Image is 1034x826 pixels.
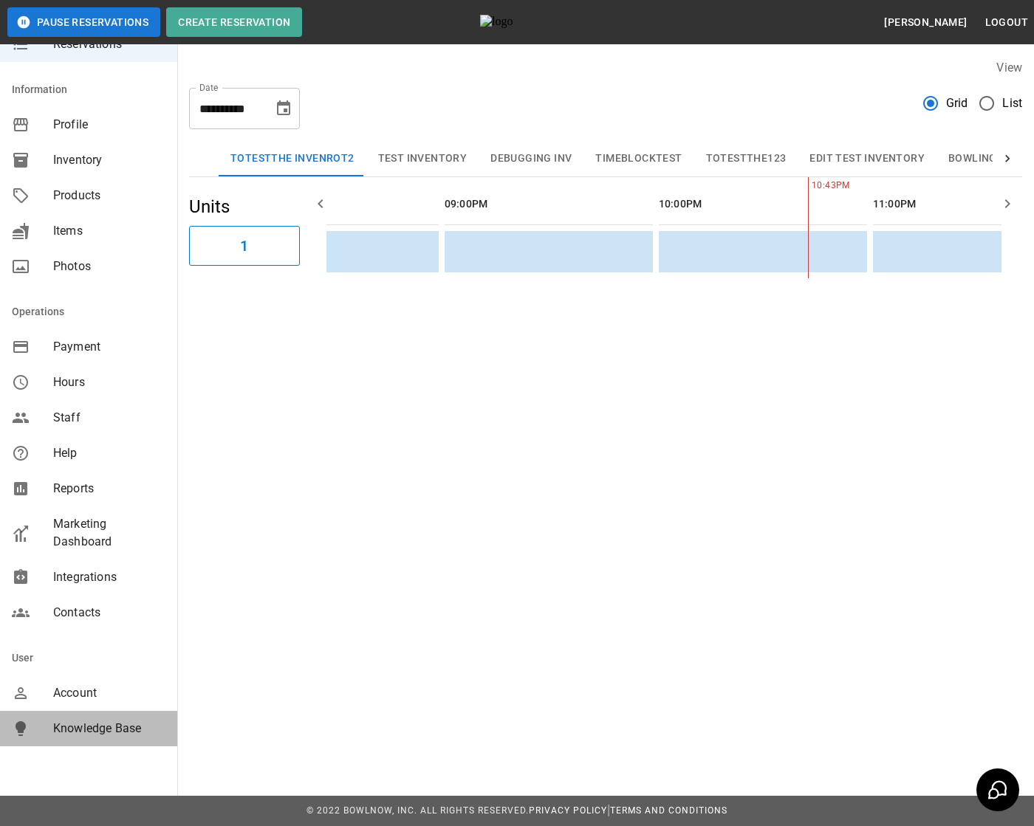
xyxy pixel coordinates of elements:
button: 1 [189,226,300,266]
button: TOTESTTHE INVENROT2 [219,141,366,176]
button: Debugging Inv [479,141,583,176]
span: Profile [53,116,165,134]
button: Bowling [937,141,1009,176]
button: Choose date, selected date is Aug 27, 2025 [269,94,298,123]
span: Items [53,222,165,240]
a: Terms and Conditions [610,805,727,816]
span: Products [53,187,165,204]
span: Photos [53,258,165,275]
label: View [996,61,1022,75]
span: Hours [53,374,165,391]
span: Marketing Dashboard [53,515,165,551]
a: Privacy Policy [529,805,607,816]
button: [PERSON_NAME] [878,9,973,36]
span: Integrations [53,568,165,586]
button: Edit Test Inventory [798,141,937,176]
button: Pause Reservations [7,7,160,37]
span: Reports [53,480,165,498]
button: TOTESTTHE123 [694,141,798,176]
span: Contacts [53,604,165,622]
span: Reservations [53,35,165,53]
span: 10:43PM [808,179,812,193]
h5: Units [189,195,300,218]
span: Account [53,684,165,702]
span: Staff [53,409,165,427]
button: Logout [979,9,1034,36]
span: Knowledge Base [53,720,165,737]
button: TimeBlockTest [583,141,694,176]
h6: 1 [240,234,248,258]
div: inventory tabs [219,141,993,176]
span: Help [53,444,165,462]
span: Grid [946,94,968,112]
span: Inventory [53,151,165,169]
span: List [1002,94,1022,112]
span: Payment [53,338,165,356]
button: Create Reservation [166,7,302,37]
img: logo [480,15,561,30]
button: Test Inventory [366,141,479,176]
span: © 2022 BowlNow, Inc. All Rights Reserved. [307,805,529,816]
